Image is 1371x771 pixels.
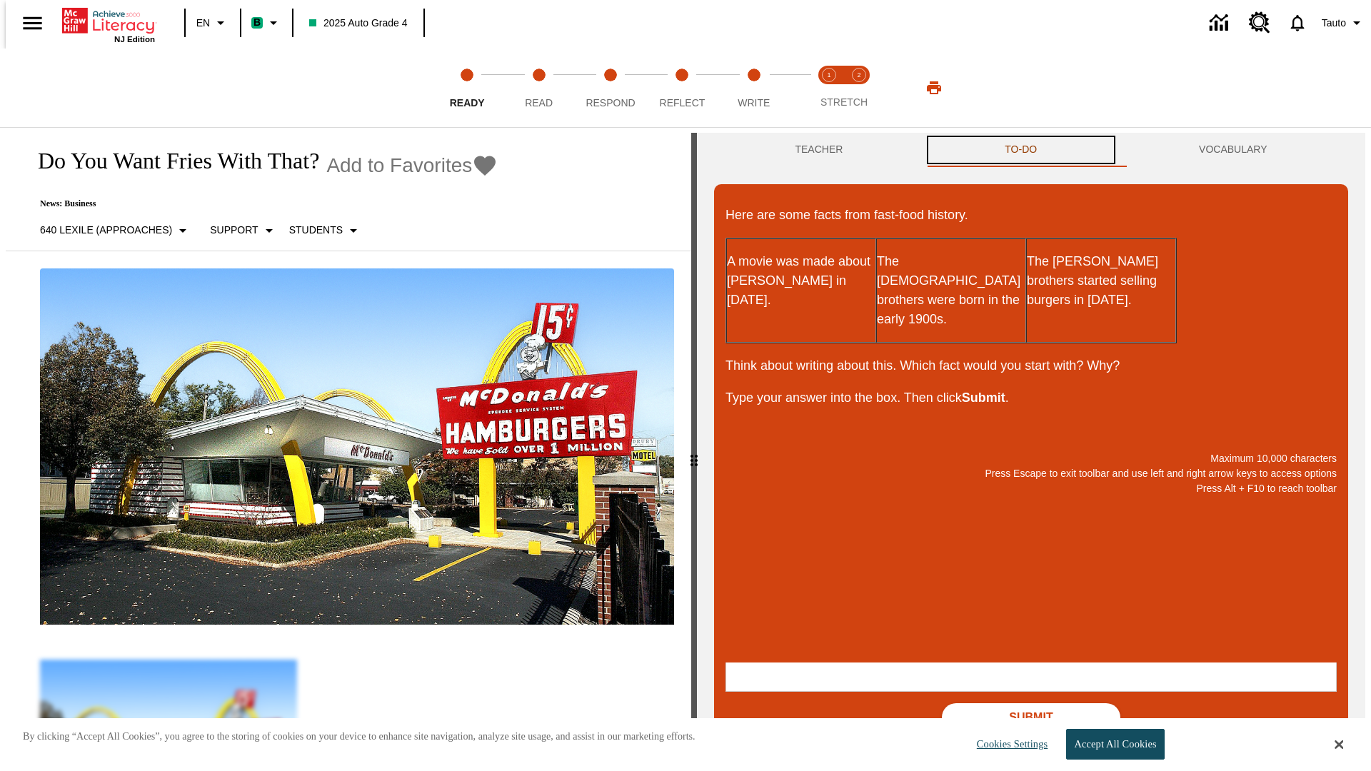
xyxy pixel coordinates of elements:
p: The [PERSON_NAME] brothers started selling burgers in [DATE]. [1027,252,1175,310]
p: A movie was made about [PERSON_NAME] in [DATE]. [727,252,875,310]
span: Add to Favorites [326,154,472,177]
p: By clicking “Accept All Cookies”, you agree to the storing of cookies on your device to enhance s... [23,730,695,744]
div: reading [6,133,691,764]
h1: Do You Want Fries With That? [23,148,319,174]
p: Maximum 10,000 characters [725,451,1337,466]
img: One of the first McDonald's stores, with the iconic red sign and golden arches. [40,268,674,625]
p: Type your answer into the box. Then click . [725,388,1337,408]
p: Here are some facts from fast-food history. [725,206,1337,225]
button: TO-DO [924,133,1118,167]
button: Reflect step 4 of 5 [641,49,723,127]
span: EN [196,16,210,31]
button: Respond step 3 of 5 [569,49,652,127]
button: Accept All Cookies [1066,729,1164,760]
strong: Submit [962,390,1005,405]
span: Read [525,97,553,109]
p: Press Alt + F10 to reach toolbar [725,481,1337,496]
button: Print [911,75,957,101]
text: 2 [857,71,860,79]
button: Teacher [714,133,924,167]
a: Notifications [1279,4,1316,41]
button: Write step 5 of 5 [713,49,795,127]
p: News: Business [23,198,498,209]
a: Data Center [1201,4,1240,43]
div: Instructional Panel Tabs [714,133,1348,167]
button: Select Student [283,218,368,243]
button: Profile/Settings [1316,10,1371,36]
button: Select Lexile, 640 Lexile (Approaches) [34,218,197,243]
button: Read step 2 of 5 [497,49,580,127]
button: Scaffolds, Support [204,218,283,243]
span: NJ Edition [114,35,155,44]
p: Press Escape to exit toolbar and use left and right arrow keys to access options [725,466,1337,481]
p: The [DEMOGRAPHIC_DATA] brothers were born in the early 1900s. [877,252,1025,329]
p: Think about writing about this. Which fact would you start with? Why? [725,356,1337,376]
button: Language: EN, Select a language [190,10,236,36]
span: Tauto [1322,16,1346,31]
span: Respond [586,97,635,109]
p: Students [289,223,343,238]
button: Ready step 1 of 5 [426,49,508,127]
button: Close [1335,738,1343,751]
span: Ready [450,97,485,109]
span: Reflect [660,97,705,109]
span: B [253,14,261,31]
span: 2025 Auto Grade 4 [309,16,408,31]
button: Stretch Read step 1 of 2 [808,49,850,127]
button: Cookies Settings [964,730,1053,759]
text: 1 [827,71,830,79]
div: Home [62,5,155,44]
button: Open side menu [11,2,54,44]
button: Stretch Respond step 2 of 2 [838,49,880,127]
a: Resource Center, Will open in new tab [1240,4,1279,42]
span: Write [738,97,770,109]
div: Press Enter or Spacebar and then press right and left arrow keys to move the slider [691,133,697,771]
button: VOCABULARY [1118,133,1348,167]
p: Support [210,223,258,238]
button: Submit [942,703,1120,732]
p: 640 Lexile (Approaches) [40,223,172,238]
button: Add to Favorites - Do You Want Fries With That? [326,153,498,178]
button: Boost Class color is mint green. Change class color [246,10,288,36]
div: activity [697,133,1365,771]
body: Maximum 10,000 characters Press Escape to exit toolbar and use left and right arrow keys to acces... [6,11,209,24]
span: STRETCH [820,96,868,108]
